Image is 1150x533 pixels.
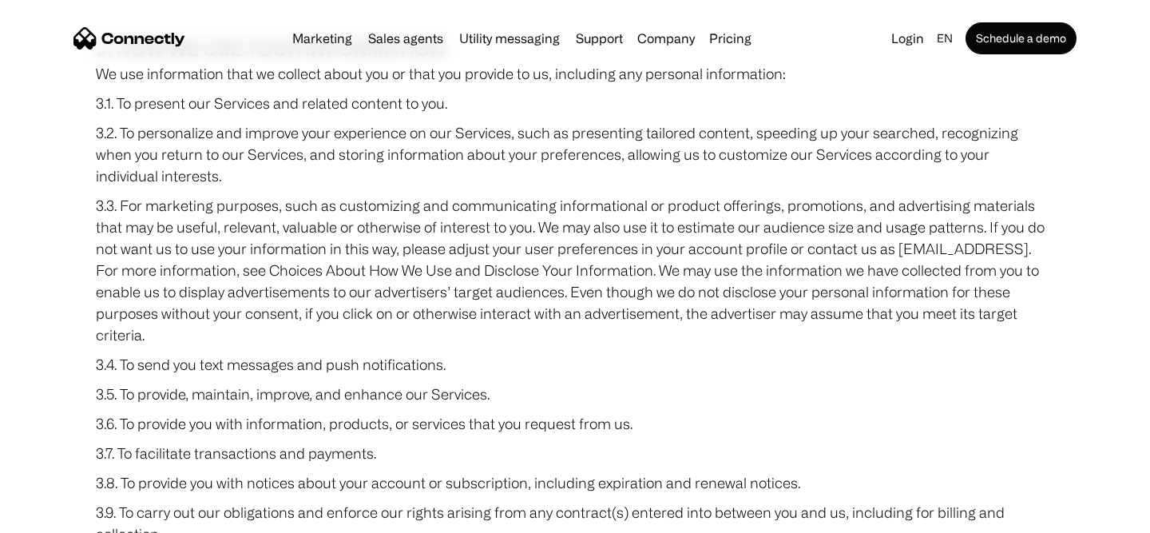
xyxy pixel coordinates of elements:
div: en [937,27,953,50]
a: Pricing [703,32,758,45]
p: 3.4. To send you text messages and push notifications. [96,354,1054,376]
a: Utility messaging [453,32,566,45]
p: 3.3. For marketing purposes, such as customizing and communicating informational or product offer... [96,195,1054,346]
div: en [930,27,962,50]
aside: Language selected: English [16,503,96,527]
a: home [73,26,185,50]
div: Company [637,27,695,50]
p: 3.6. To provide you with information, products, or services that you request from us. [96,413,1054,435]
ul: Language list [32,505,96,527]
p: 3.2. To personalize and improve your experience on our Services, such as presenting tailored cont... [96,122,1054,187]
p: 3.8. To provide you with notices about your account or subscription, including expiration and ren... [96,472,1054,494]
p: We use information that we collect about you or that you provide to us, including any personal in... [96,63,1054,85]
a: Marketing [286,32,359,45]
a: Sales agents [362,32,450,45]
p: 3.1. To present our Services and related content to you. [96,93,1054,114]
p: 3.5. To provide, maintain, improve, and enhance our Services. [96,384,1054,405]
a: Schedule a demo [966,22,1077,54]
div: Company [632,27,700,50]
p: 3.7. To facilitate transactions and payments. [96,443,1054,464]
a: Login [885,27,930,50]
a: Support [569,32,629,45]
